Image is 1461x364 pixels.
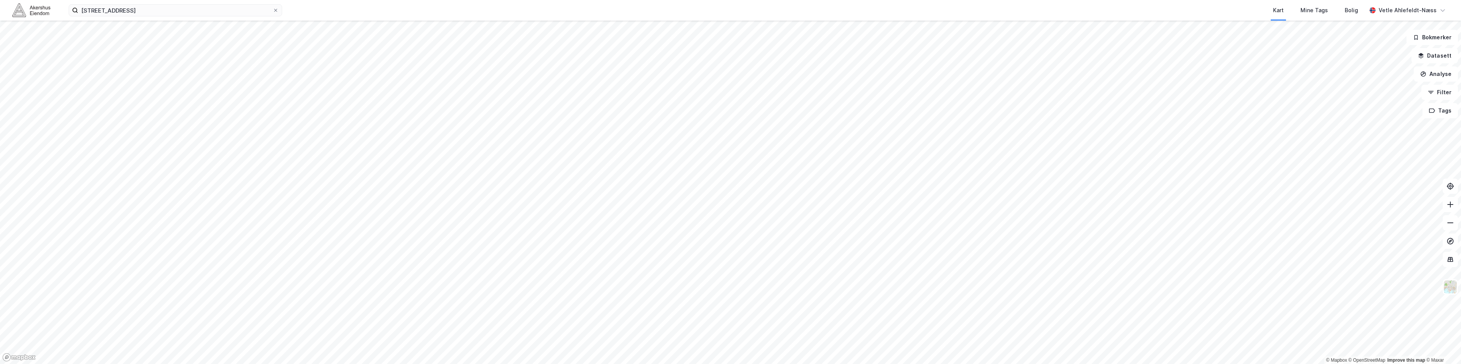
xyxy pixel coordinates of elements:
div: Kart [1273,6,1284,15]
div: Kontrollprogram for chat [1423,327,1461,364]
img: akershus-eiendom-logo.9091f326c980b4bce74ccdd9f866810c.svg [12,3,50,17]
button: Tags [1422,103,1458,118]
button: Datasett [1411,48,1458,63]
input: Søk på adresse, matrikkel, gårdeiere, leietakere eller personer [78,5,273,16]
button: Analyse [1414,66,1458,82]
a: OpenStreetMap [1349,358,1386,363]
img: Z [1443,280,1458,294]
div: Bolig [1345,6,1358,15]
a: Mapbox [1326,358,1347,363]
button: Bokmerker [1406,30,1458,45]
iframe: Chat Widget [1423,327,1461,364]
a: Improve this map [1387,358,1425,363]
div: Vetle Ahlefeldt-Næss [1379,6,1437,15]
a: Mapbox homepage [2,353,36,362]
div: Mine Tags [1300,6,1328,15]
button: Filter [1421,85,1458,100]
